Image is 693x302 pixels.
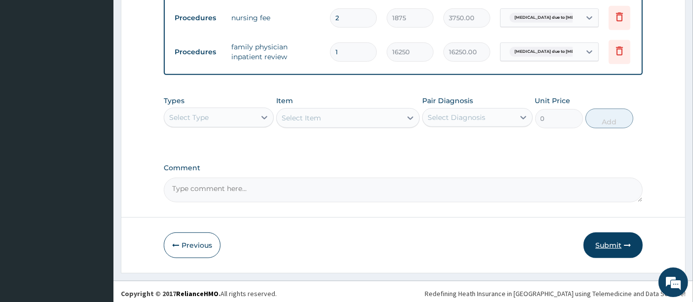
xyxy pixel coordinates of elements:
div: Minimize live chat window [162,5,185,29]
div: Select Diagnosis [428,113,485,122]
textarea: Type your message and hit 'Enter' [5,199,188,233]
label: Comment [164,164,643,172]
div: Redefining Heath Insurance in [GEOGRAPHIC_DATA] using Telemedicine and Data Science! [425,289,686,299]
button: Add [585,109,633,128]
td: Procedures [170,43,226,61]
div: Chat with us now [51,55,166,68]
span: [MEDICAL_DATA] due to [MEDICAL_DATA] falc... [510,47,619,57]
td: Procedures [170,9,226,27]
td: family physician inpatient review [226,37,325,67]
a: RelianceHMO [176,289,219,298]
label: Pair Diagnosis [422,96,473,106]
label: Item [276,96,293,106]
button: Submit [584,232,643,258]
td: nursing fee [226,8,325,28]
div: Select Type [169,113,209,122]
label: Types [164,97,184,105]
strong: Copyright © 2017 . [121,289,220,298]
label: Unit Price [535,96,571,106]
button: Previous [164,232,220,258]
span: [MEDICAL_DATA] due to [MEDICAL_DATA] falc... [510,13,619,23]
img: d_794563401_company_1708531726252_794563401 [18,49,40,74]
span: We're online! [57,89,136,189]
